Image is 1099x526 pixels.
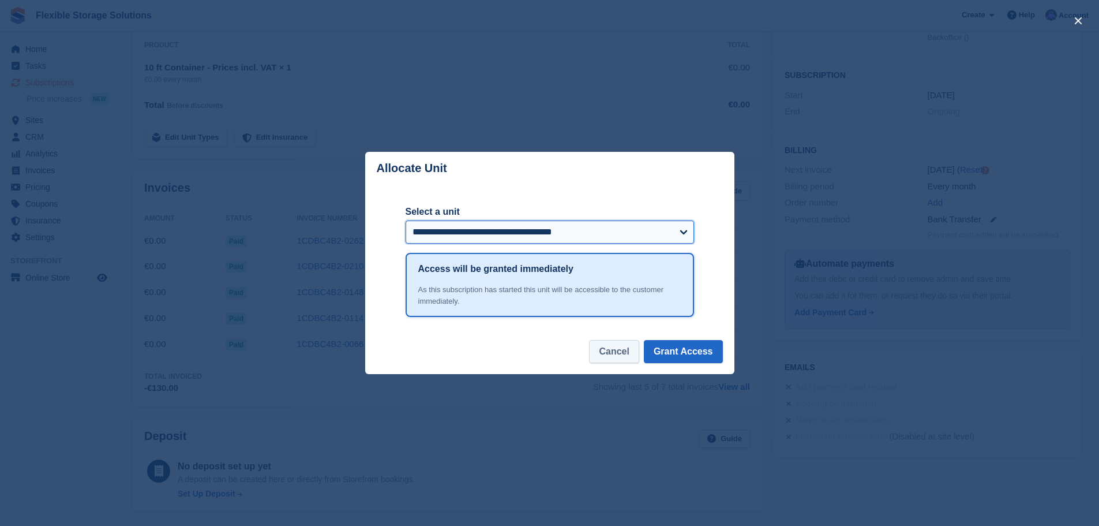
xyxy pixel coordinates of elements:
label: Select a unit [406,205,694,219]
button: close [1069,12,1087,30]
h1: Access will be granted immediately [418,262,573,276]
button: Grant Access [644,340,723,363]
div: As this subscription has started this unit will be accessible to the customer immediately. [418,284,681,307]
button: Cancel [589,340,639,363]
p: Allocate Unit [377,162,447,175]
